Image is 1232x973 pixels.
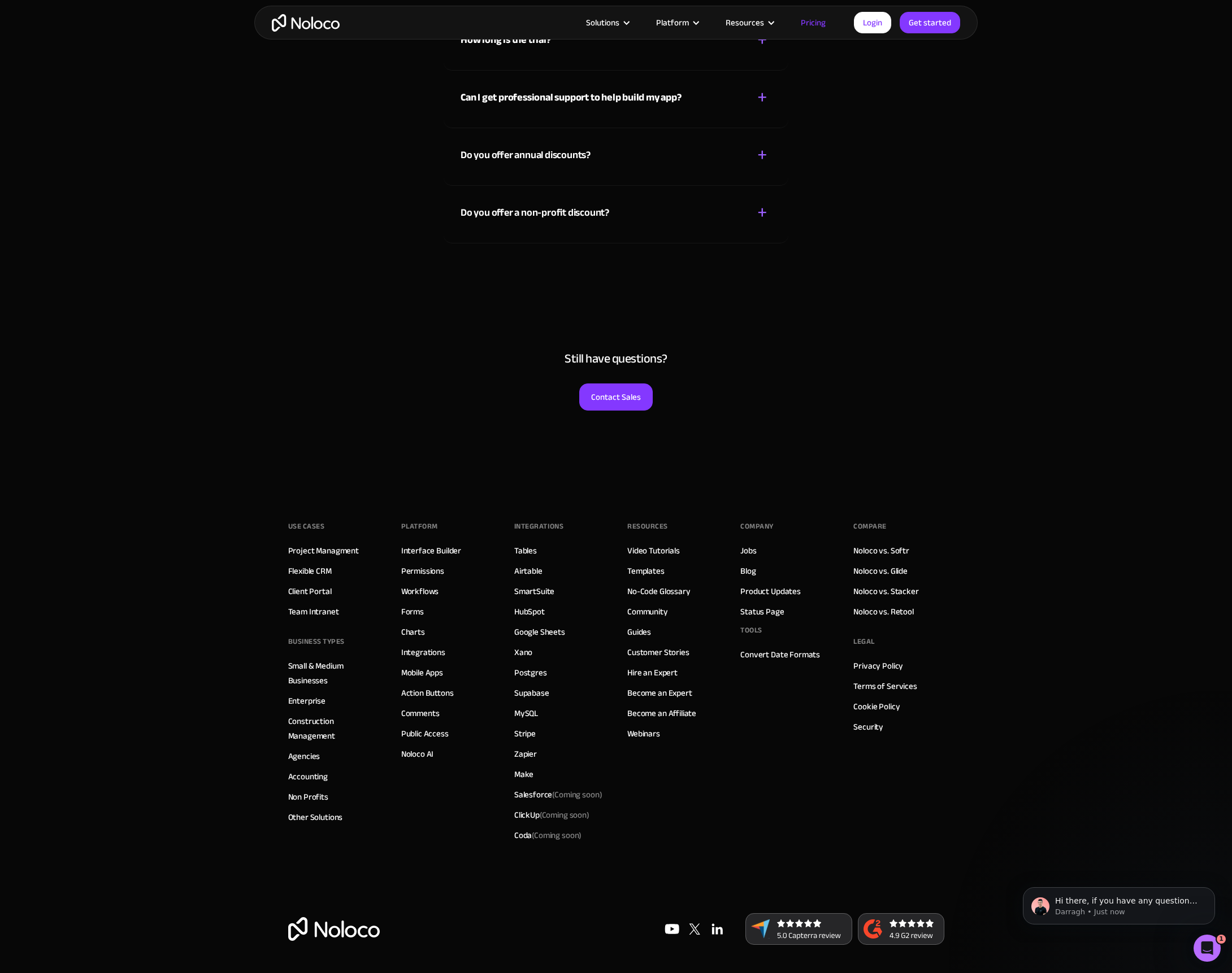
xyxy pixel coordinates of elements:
div: Resources [726,15,764,30]
div: Platform [656,15,689,30]
a: Pricing [787,15,840,30]
a: Hire an Expert [627,665,678,680]
a: Tables [514,543,537,558]
a: Convert Date Formats [740,647,820,662]
a: Become an Affiliate [627,706,696,721]
a: Team Intranet [288,604,339,619]
a: Video Tutorials [627,543,680,558]
a: Charts [401,625,425,639]
span: 1 [1217,935,1226,944]
a: Guides [627,625,651,639]
div: Resources [627,518,668,535]
a: Comments [401,706,440,721]
a: Jobs [740,543,756,558]
div: Compare [853,518,887,535]
a: Forms [401,604,424,619]
div: INTEGRATIONS [514,518,563,535]
div: Solutions [572,15,642,30]
a: HubSpot [514,604,545,619]
strong: Can I get professional support to help build my app? [461,88,682,107]
a: Other Solutions [288,810,343,824]
iframe: Intercom notifications message [1006,863,1232,943]
a: Postgres [514,665,547,680]
a: MySQL [514,706,538,721]
a: Product Updates [740,584,801,599]
a: Public Access [401,726,449,741]
a: Customer Stories [627,645,689,660]
div: + [757,145,767,165]
iframe: Intercom live chat [1194,935,1221,962]
a: Airtable [514,564,543,578]
div: Platform [642,15,712,30]
a: Privacy Policy [853,658,903,673]
a: No-Code Glossary [627,584,691,599]
div: Resources [712,15,787,30]
a: Permissions [401,564,444,578]
div: Company [740,518,774,535]
span: (Coming soon) [540,807,589,823]
a: Enterprise [288,693,326,708]
a: Action Buttons [401,686,454,700]
a: Noloco vs. Retool [853,604,913,619]
a: Agencies [288,749,320,763]
a: Workflows [401,584,439,599]
a: Client Portal [288,584,332,599]
a: Contact Sales [579,383,653,411]
a: Get started [900,12,960,33]
div: Do you offer a non-profit discount? [461,204,609,221]
h4: Still have questions? [266,351,966,366]
div: Salesforce [514,787,602,802]
a: Accounting [288,769,328,784]
div: Use Cases [288,518,325,535]
a: home [272,14,340,32]
div: Legal [853,633,875,650]
a: Stripe [514,726,536,741]
div: Do you offer annual discounts? [461,147,591,164]
a: Terms of Services [853,679,917,693]
a: Project Managment [288,543,359,558]
a: Login [854,12,891,33]
a: SmartSuite [514,584,555,599]
a: Status Page [740,604,784,619]
a: Non Profits [288,789,328,804]
a: Noloco vs. Glide [853,564,908,578]
a: Noloco AI [401,747,434,761]
a: Make [514,767,533,782]
a: Google Sheets [514,625,565,639]
div: BUSINESS TYPES [288,633,345,650]
div: Platform [401,518,438,535]
a: Xano [514,645,532,660]
a: Community [627,604,668,619]
div: Coda [514,828,582,843]
a: Templates [627,564,665,578]
a: Noloco vs. Stacker [853,584,918,599]
a: Zapier [514,747,537,761]
a: Integrations [401,645,445,660]
a: Security [853,719,883,734]
div: Solutions [586,15,619,30]
a: Interface Builder [401,543,461,558]
a: Blog [740,564,756,578]
div: Tools [740,622,762,639]
a: Cookie Policy [853,699,900,714]
div: + [757,203,767,222]
div: ClickUp [514,808,589,822]
a: Become an Expert [627,686,692,700]
a: Mobile Apps [401,665,443,680]
span: (Coming soon) [552,787,602,802]
a: Webinars [627,726,660,741]
div: + [757,30,767,50]
span: (Coming soon) [532,827,582,843]
a: Construction Management [288,714,379,743]
a: Flexible CRM [288,564,332,578]
div: + [757,88,767,107]
a: Noloco vs. Softr [853,543,909,558]
a: Supabase [514,686,549,700]
a: Small & Medium Businesses [288,658,379,688]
